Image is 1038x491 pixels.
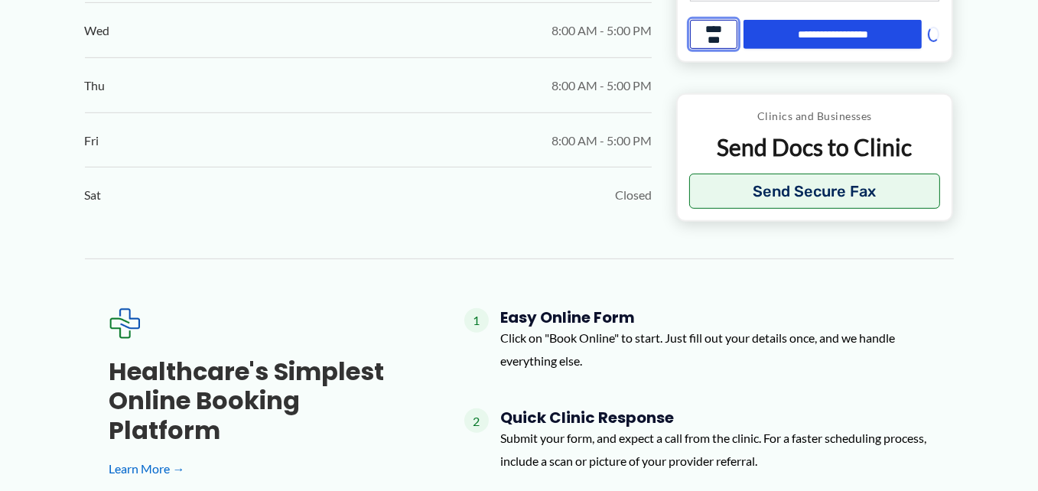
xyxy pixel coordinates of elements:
[501,427,929,472] p: Submit your form, and expect a call from the clinic. For a faster scheduling process, include a s...
[109,457,415,480] a: Learn More →
[615,184,652,206] span: Closed
[552,74,652,97] span: 8:00 AM - 5:00 PM
[85,129,99,152] span: Fri
[85,184,102,206] span: Sat
[109,308,140,339] img: Expected Healthcare Logo
[689,106,941,126] p: Clinics and Businesses
[689,132,941,162] p: Send Docs to Clinic
[501,408,929,427] h4: Quick Clinic Response
[464,308,489,333] span: 1
[109,357,415,445] h3: Healthcare's simplest online booking platform
[501,308,929,327] h4: Easy Online Form
[464,408,489,433] span: 2
[85,74,106,97] span: Thu
[85,19,110,42] span: Wed
[689,174,941,209] button: Send Secure Fax
[501,327,929,372] p: Click on "Book Online" to start. Just fill out your details once, and we handle everything else.
[552,129,652,152] span: 8:00 AM - 5:00 PM
[552,19,652,42] span: 8:00 AM - 5:00 PM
